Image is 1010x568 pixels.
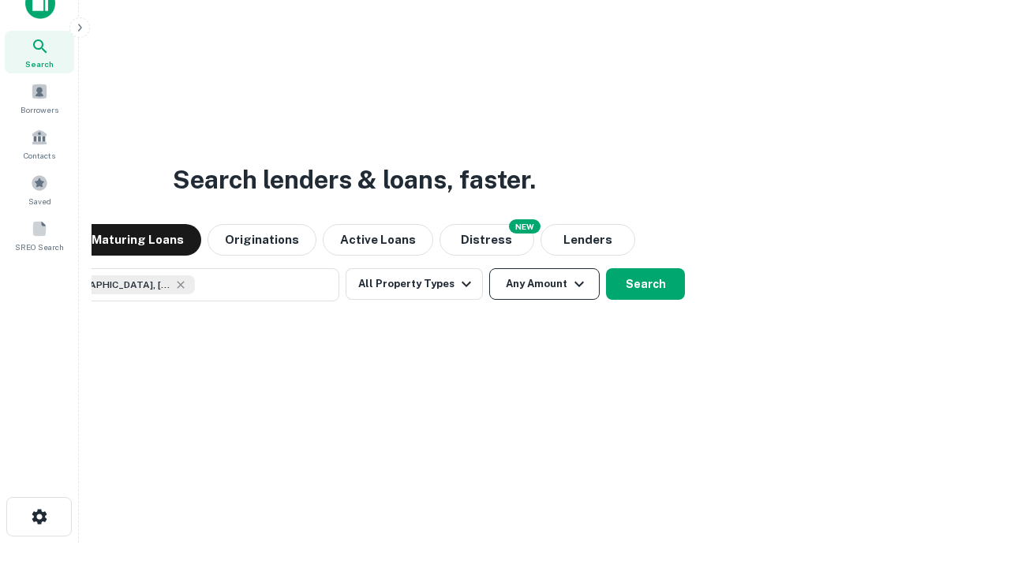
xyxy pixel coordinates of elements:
[28,195,51,207] span: Saved
[606,268,685,300] button: Search
[931,442,1010,518] iframe: Chat Widget
[173,161,536,199] h3: Search lenders & loans, faster.
[346,268,483,300] button: All Property Types
[25,58,54,70] span: Search
[5,31,74,73] a: Search
[74,224,201,256] button: Maturing Loans
[5,77,74,119] a: Borrowers
[208,224,316,256] button: Originations
[440,224,534,256] button: Search distressed loans with lien and other non-mortgage details.
[53,278,171,292] span: [GEOGRAPHIC_DATA], [GEOGRAPHIC_DATA], [GEOGRAPHIC_DATA]
[15,241,64,253] span: SREO Search
[5,168,74,211] a: Saved
[24,149,55,162] span: Contacts
[5,214,74,256] a: SREO Search
[509,219,541,234] div: NEW
[541,224,635,256] button: Lenders
[21,103,58,116] span: Borrowers
[5,122,74,165] a: Contacts
[323,224,433,256] button: Active Loans
[489,268,600,300] button: Any Amount
[24,268,339,301] button: [GEOGRAPHIC_DATA], [GEOGRAPHIC_DATA], [GEOGRAPHIC_DATA]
